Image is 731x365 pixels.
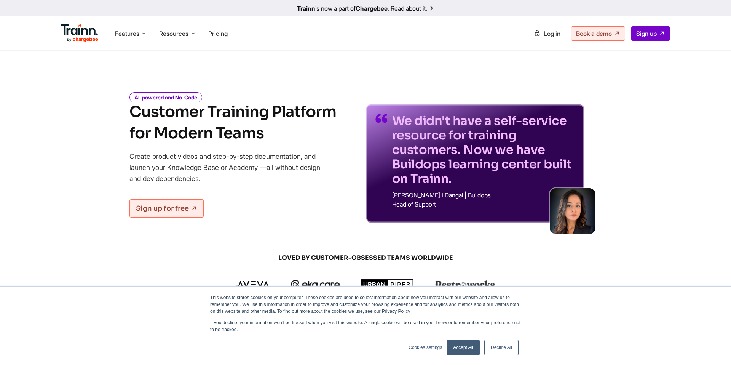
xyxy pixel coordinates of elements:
[576,30,612,37] span: Book a demo
[636,30,657,37] span: Sign up
[297,5,315,12] b: Trainn
[159,29,188,38] span: Resources
[236,281,270,288] img: aveva logo
[631,26,670,41] a: Sign up
[356,5,388,12] b: Chargebee
[129,101,336,144] h1: Customer Training Platform for Modern Teams
[61,24,98,42] img: Trainn Logo
[392,201,575,207] p: Head of Support
[129,151,331,184] p: Create product videos and step-by-step documentation, and launch your Knowledge Base or Academy —...
[208,30,228,37] a: Pricing
[375,114,388,123] img: quotes-purple.41a7099.svg
[392,192,575,198] p: [PERSON_NAME] I Dangal | Buildops
[210,294,521,315] p: This website stores cookies on your computer. These cookies are used to collect information about...
[210,319,521,333] p: If you decline, your information won’t be tracked when you visit this website. A single cookie wi...
[291,280,340,289] img: ekacare logo
[409,344,442,351] a: Cookies settings
[447,340,480,355] a: Accept All
[183,254,548,262] span: LOVED BY CUSTOMER-OBSESSED TEAMS WORLDWIDE
[529,27,565,40] a: Log in
[129,199,204,218] a: Sign up for free
[435,280,495,289] img: restroworks logo
[129,92,202,102] i: AI-powered and No-Code
[115,29,139,38] span: Features
[484,340,519,355] a: Decline All
[550,188,595,234] img: sabina-buildops.d2e8138.png
[571,26,625,41] a: Book a demo
[361,279,414,290] img: urbanpiper logo
[544,30,560,37] span: Log in
[392,114,575,186] p: We didn't have a self-service resource for training customers. Now we have Buildops learning cent...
